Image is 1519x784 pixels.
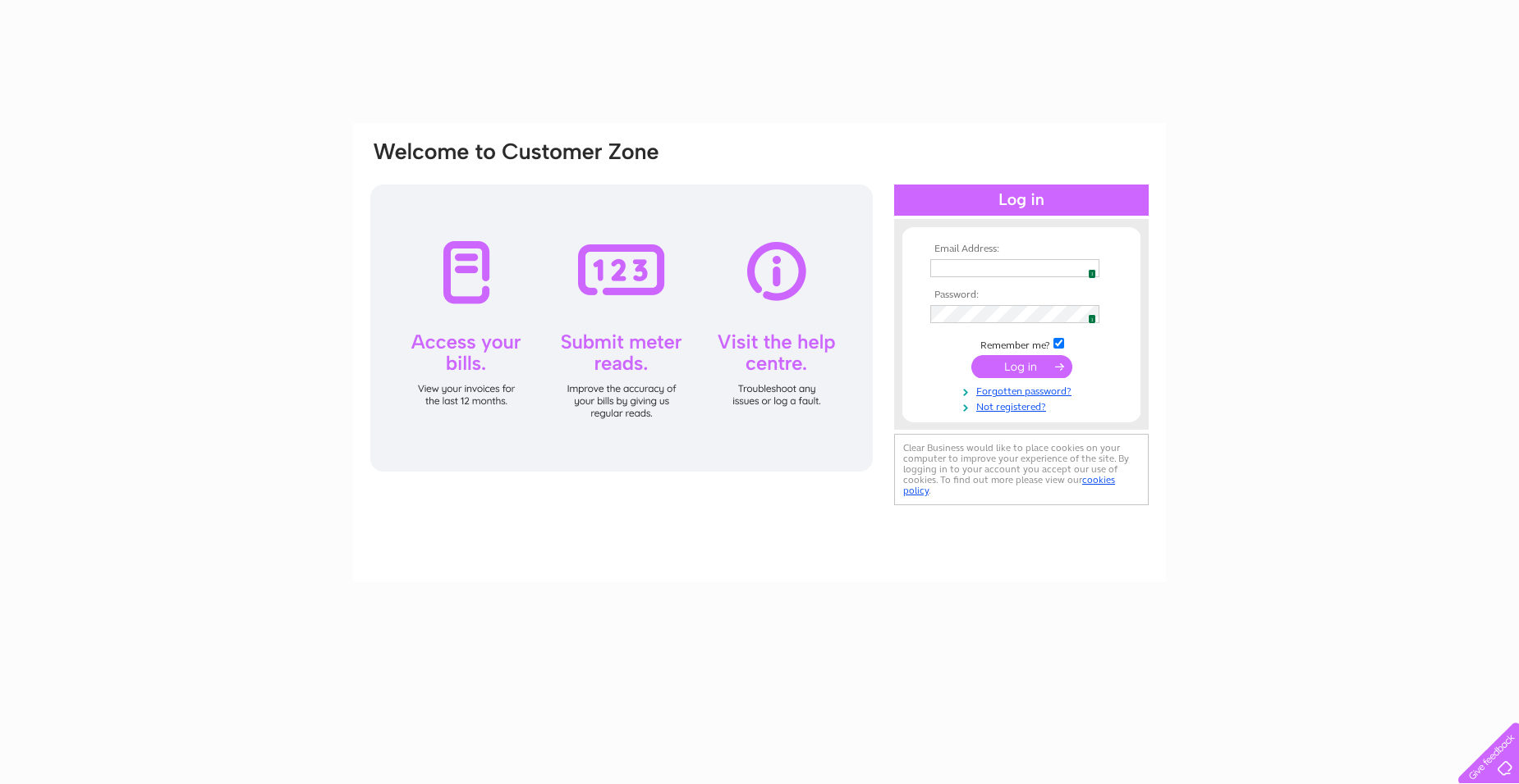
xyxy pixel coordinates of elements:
[1088,269,1097,279] span: 1
[926,244,1117,255] th: Email Address:
[926,289,1117,301] th: Password:
[926,335,1117,352] td: Remember me?
[903,474,1115,496] a: cookies policy
[1081,308,1094,321] img: npw-badge-icon.svg
[1081,262,1094,275] img: npw-badge-icon.svg
[930,398,1117,413] a: Not registered?
[1088,314,1097,324] span: 1
[894,434,1149,505] div: Clear Business would like to place cookies on your computer to improve your experience of the sit...
[930,382,1117,398] a: Forgotten password?
[971,355,1072,378] input: Submit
